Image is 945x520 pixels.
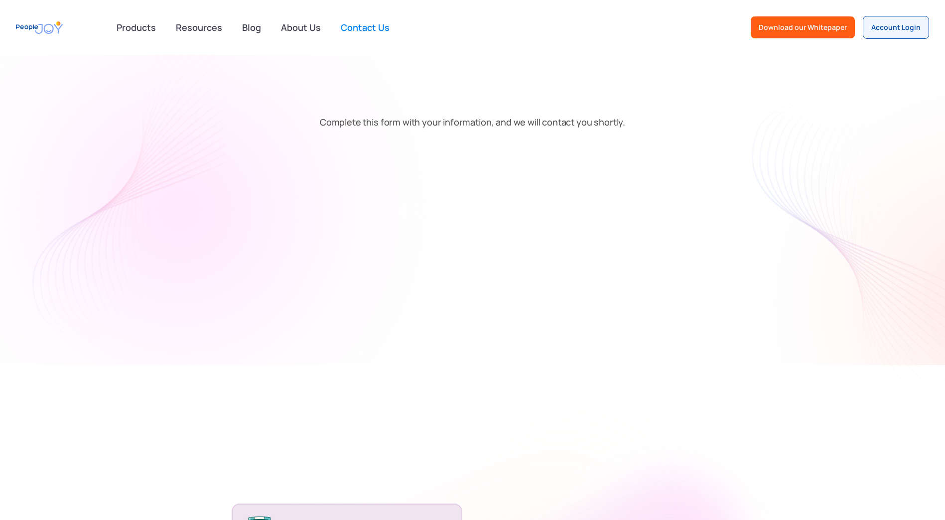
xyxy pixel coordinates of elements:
[612,55,945,392] img: texture
[759,22,847,32] div: Download our Whitepaper
[751,16,855,38] a: Download our Whitepaper
[170,16,228,38] a: Resources
[335,16,396,38] a: Contact Us
[863,16,929,39] a: Account Login
[320,115,625,130] p: Complete this form with your information, and we will contact you shortly.
[111,17,162,37] div: Products
[871,22,921,32] div: Account Login
[16,16,63,39] a: home
[275,16,327,38] a: About Us
[236,16,267,38] a: Blog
